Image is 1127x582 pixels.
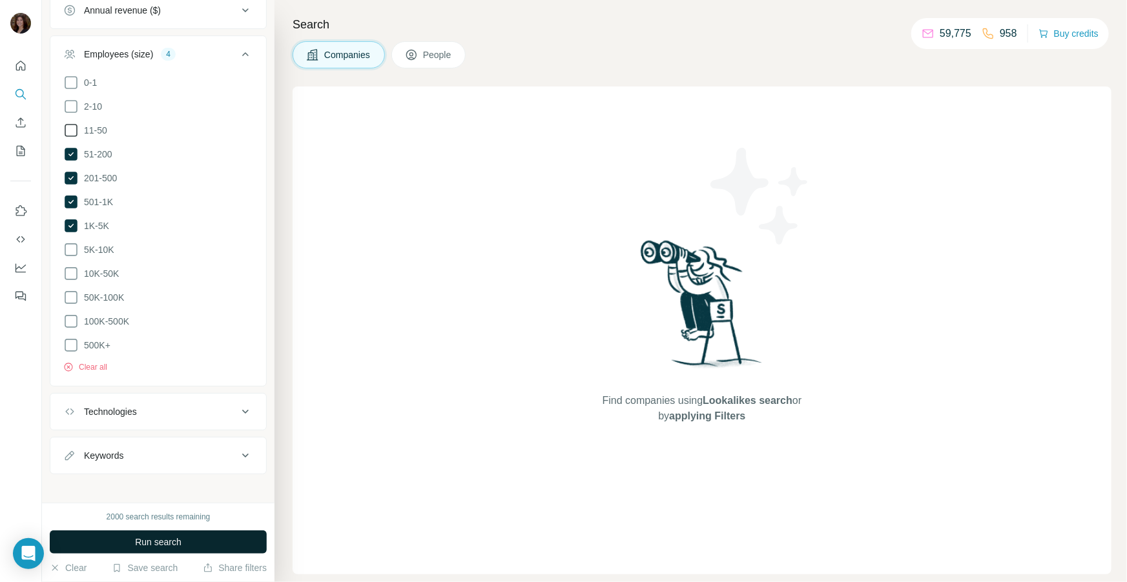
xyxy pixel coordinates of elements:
span: 11-50 [79,124,107,137]
span: 0-1 [79,76,97,89]
button: Keywords [50,440,266,471]
button: Use Surfe on LinkedIn [10,199,31,223]
button: My lists [10,139,31,163]
span: Lookalikes search [703,395,792,406]
button: Technologies [50,396,266,427]
span: 51-200 [79,148,112,161]
span: 201-500 [79,172,117,185]
span: 2-10 [79,100,102,113]
button: Feedback [10,285,31,308]
div: Technologies [84,405,137,418]
div: Open Intercom Messenger [13,538,44,569]
span: applying Filters [669,410,745,421]
button: Quick start [10,54,31,77]
span: 100K-500K [79,315,129,328]
img: Surfe Illustration - Stars [702,138,818,254]
div: Annual revenue ($) [84,4,161,17]
span: People [423,48,453,61]
span: Run search [135,536,181,548]
img: Surfe Illustration - Woman searching with binoculars [635,237,769,381]
div: 2000 search results remaining [107,511,211,523]
img: Avatar [10,13,31,34]
span: 5K-10K [79,243,114,256]
span: 10K-50K [79,267,119,280]
button: Run search [50,530,267,554]
span: 50K-100K [79,291,124,304]
span: 1K-5K [79,219,109,232]
span: 500K+ [79,339,110,352]
button: Use Surfe API [10,228,31,251]
button: Employees (size)4 [50,39,266,75]
button: Clear [50,561,87,574]
button: Search [10,83,31,106]
span: 501-1K [79,196,113,208]
p: 59,775 [940,26,971,41]
button: Clear all [63,361,107,373]
button: Share filters [203,561,267,574]
button: Enrich CSV [10,111,31,134]
div: 4 [161,48,176,60]
span: Find companies using or by [599,393,805,424]
span: Companies [324,48,371,61]
p: 958 [1000,26,1017,41]
div: Employees (size) [84,48,153,61]
button: Dashboard [10,256,31,279]
div: Keywords [84,449,123,462]
button: Save search [112,561,178,574]
h4: Search [293,15,1111,34]
button: Buy credits [1039,25,1099,43]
